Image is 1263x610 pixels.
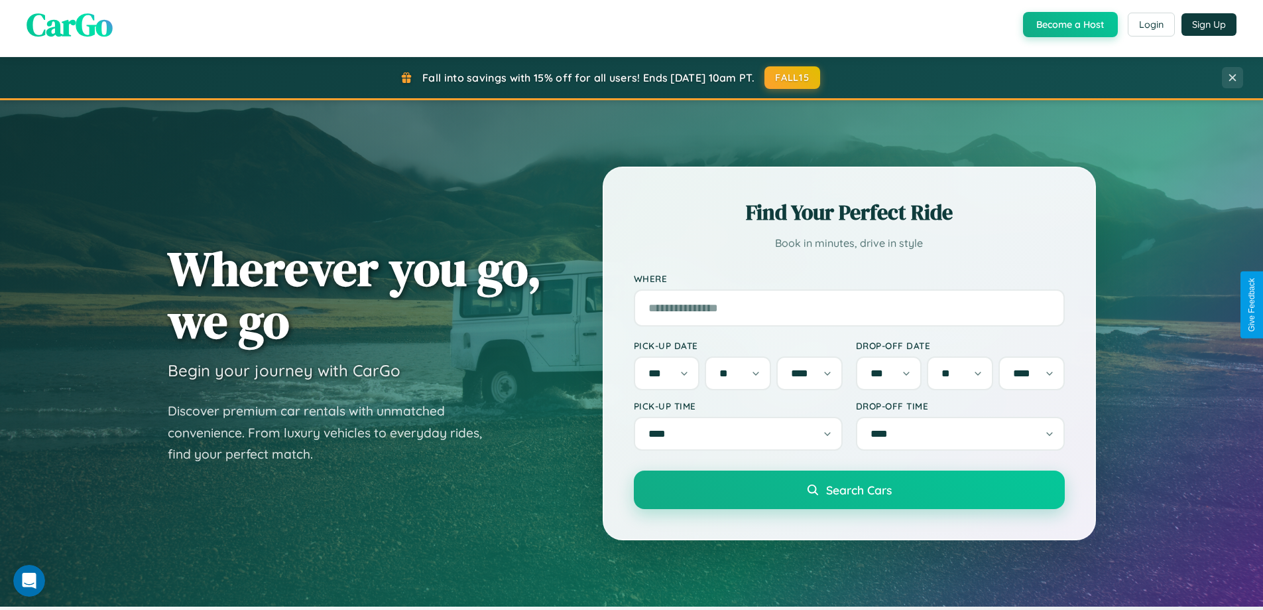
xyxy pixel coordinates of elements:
button: Search Cars [634,471,1065,509]
h2: Find Your Perfect Ride [634,198,1065,227]
span: Fall into savings with 15% off for all users! Ends [DATE] 10am PT. [422,71,754,84]
label: Where [634,273,1065,284]
span: Search Cars [826,483,892,497]
button: Login [1128,13,1175,37]
label: Drop-off Date [856,340,1065,351]
p: Discover premium car rentals with unmatched convenience. From luxury vehicles to everyday rides, ... [168,400,499,465]
iframe: Intercom live chat [13,565,45,597]
p: Book in minutes, drive in style [634,234,1065,253]
h1: Wherever you go, we go [168,242,542,347]
button: Become a Host [1023,12,1118,37]
button: Sign Up [1181,13,1236,36]
h3: Begin your journey with CarGo [168,360,400,380]
label: Drop-off Time [856,400,1065,412]
button: FALL15 [764,66,820,89]
span: CarGo [27,3,113,46]
div: Give Feedback [1247,278,1256,332]
label: Pick-up Date [634,340,843,351]
label: Pick-up Time [634,400,843,412]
